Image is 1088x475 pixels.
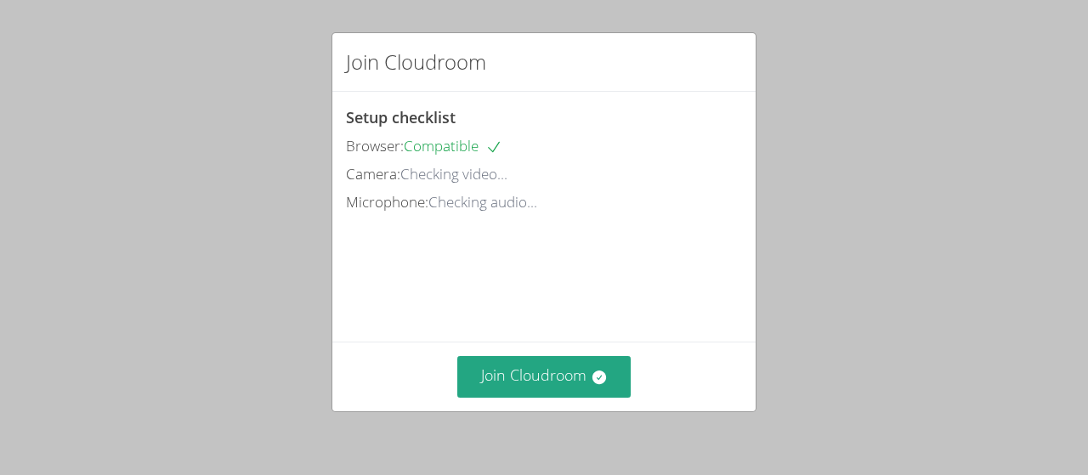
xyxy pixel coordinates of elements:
button: Join Cloudroom [457,356,632,398]
span: Checking video... [400,164,507,184]
span: Checking audio... [428,192,537,212]
span: Compatible [404,136,502,156]
span: Setup checklist [346,107,456,127]
h2: Join Cloudroom [346,47,486,77]
span: Microphone: [346,192,428,212]
span: Browser: [346,136,404,156]
span: Camera: [346,164,400,184]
